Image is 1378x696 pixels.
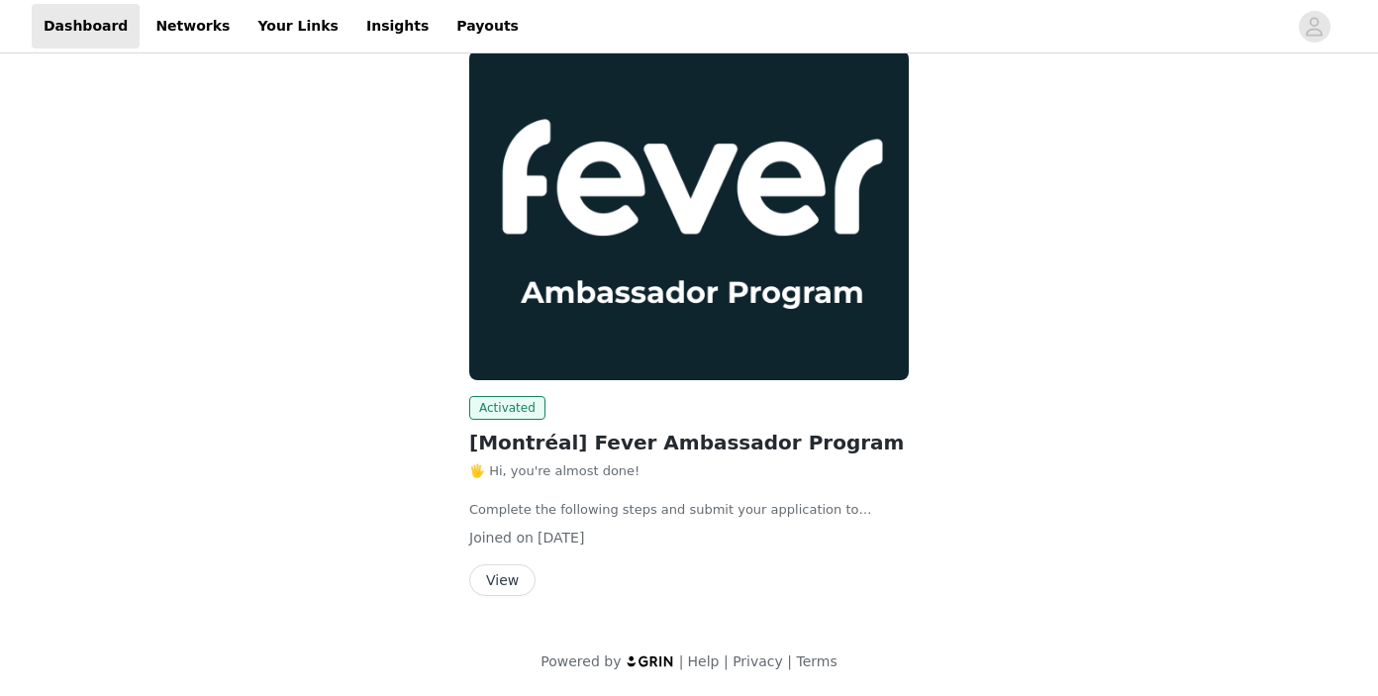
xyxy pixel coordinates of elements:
div: avatar [1305,11,1324,43]
span: | [787,653,792,669]
a: Insights [354,4,441,49]
p: Complete the following steps and submit your application to become a Fever Ambassador (3 minutes)... [469,500,909,520]
p: 🖐️ Hi, you're almost done! [469,461,909,481]
span: [DATE] [538,530,584,546]
span: Joined on [469,530,534,546]
a: Your Links [246,4,350,49]
img: logo [626,654,675,667]
span: Activated [469,396,545,420]
span: | [679,653,684,669]
span: | [724,653,729,669]
a: Help [688,653,720,669]
button: View [469,564,536,596]
a: Privacy [733,653,783,669]
img: Fever Ambassadors [469,50,909,380]
a: Dashboard [32,4,140,49]
a: View [469,573,536,588]
a: Terms [796,653,837,669]
a: Payouts [444,4,531,49]
span: Powered by [541,653,621,669]
a: Networks [144,4,242,49]
h2: [Montréal] Fever Ambassador Program [469,428,909,457]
